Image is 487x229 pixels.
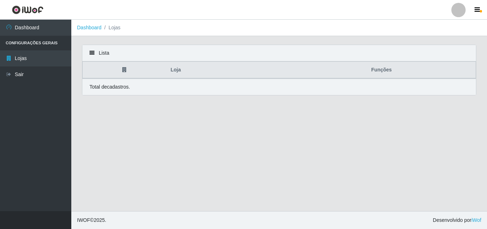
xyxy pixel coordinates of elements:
li: Lojas [102,24,121,31]
th: Loja [166,62,287,79]
div: Lista [82,45,476,61]
span: Desenvolvido por [433,216,481,224]
p: Total de cadastros. [89,83,130,91]
img: CoreUI Logo [12,5,43,14]
span: IWOF [77,217,90,223]
th: Funções [287,62,476,79]
a: iWof [471,217,481,223]
a: Dashboard [77,25,102,30]
span: © 2025 . [77,216,106,224]
nav: breadcrumb [71,20,487,36]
